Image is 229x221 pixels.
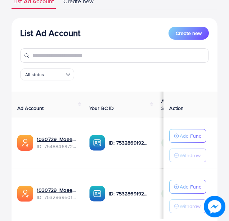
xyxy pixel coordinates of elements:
img: ic-ads-acc.e4c84228.svg [17,135,33,151]
button: Create new [169,27,209,40]
p: Add Fund [180,132,202,140]
p: Withdraw [180,151,201,160]
span: ID: 7532869501600776208 [37,194,78,201]
span: Ad Account [17,105,44,112]
a: 1030729_Moeen Collection2_1757602930420 [37,136,78,143]
button: Add Fund [169,129,206,143]
img: ic-ba-acc.ded83a64.svg [89,135,105,151]
span: Your BC ID [89,105,114,112]
button: Withdraw [169,149,206,162]
a: 1030729_Moeen Collection_1753882870473 [37,186,78,194]
img: ic-ads-acc.e4c84228.svg [17,186,33,202]
button: Withdraw [169,199,206,213]
div: <span class='underline'>1030729_Moeen Collection_1753882870473</span></br>7532869501600776208 [37,186,78,201]
h3: List Ad Account [20,28,80,38]
button: Add Fund [169,180,206,194]
img: image [204,196,225,217]
p: Add Fund [180,182,202,191]
p: Withdraw [180,202,201,211]
p: ID: 7532869192958951440 [109,189,150,198]
img: ic-ba-acc.ded83a64.svg [89,186,105,202]
div: <span class='underline'>1030729_Moeen Collection2_1757602930420</span></br>7548846972918923265 [37,136,78,150]
div: Search for option [20,68,74,80]
input: Search for option [46,69,63,79]
p: ID: 7532869192958951440 [109,138,150,147]
span: Create new [176,30,202,37]
span: ID: 7548846972918923265 [37,143,78,150]
span: Action [169,105,184,112]
span: All status [24,71,45,79]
